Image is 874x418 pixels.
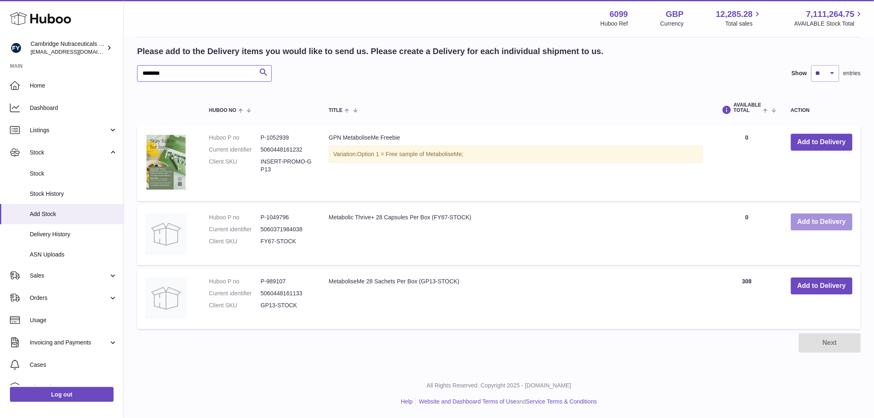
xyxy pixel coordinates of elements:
[660,20,684,28] div: Currency
[30,383,117,391] span: Channels
[261,237,312,245] dd: FY67-STOCK
[30,190,117,198] span: Stock History
[716,9,762,28] a: 12,285.28 Total sales
[145,278,187,319] img: MetaboliseMe 28 Sachets Per Box (GP13-STOCK)
[30,339,109,347] span: Invoicing and Payments
[30,272,109,280] span: Sales
[261,134,312,142] dd: P-1052939
[791,214,853,230] button: Add to Delivery
[209,226,261,233] dt: Current identifier
[30,149,109,157] span: Stock
[792,69,807,77] label: Show
[30,210,117,218] span: Add Stock
[30,126,109,134] span: Listings
[209,158,261,173] dt: Client SKU
[791,278,853,294] button: Add to Delivery
[711,269,782,329] td: 308
[711,205,782,265] td: 0
[806,9,855,20] span: 7,111,264.75
[145,214,187,255] img: Metabolic Thrive+ 28 Capsules Per Box (FY67-STOCK)
[30,251,117,259] span: ASN Uploads
[31,40,105,56] div: Cambridge Nutraceuticals Ltd
[610,9,628,20] strong: 6099
[209,302,261,309] dt: Client SKU
[791,108,853,113] div: Action
[261,302,312,309] dd: GP13-STOCK
[209,108,236,113] span: Huboo no
[321,126,711,201] td: GPN MetaboliseMe Freebie
[209,214,261,221] dt: Huboo P no
[31,48,121,55] span: [EMAIL_ADDRESS][DOMAIN_NAME]
[843,69,861,77] span: entries
[137,46,603,57] h2: Please add to the Delivery items you would like to send us. Please create a Delivery for each ind...
[261,158,312,173] dd: INSERT-PROMO-GP13
[716,9,753,20] span: 12,285.28
[209,237,261,245] dt: Client SKU
[321,205,711,265] td: Metabolic Thrive+ 28 Capsules Per Box (FY67-STOCK)
[794,20,864,28] span: AVAILABLE Stock Total
[10,42,22,54] img: huboo@camnutra.com
[357,151,463,157] span: Option 1 = Free sample of MetaboliseMe;
[725,20,762,28] span: Total sales
[209,146,261,154] dt: Current identifier
[145,134,187,191] img: GPN MetaboliseMe Freebie
[416,398,597,406] li: and
[419,398,516,405] a: Website and Dashboard Terms of Use
[261,146,312,154] dd: 5060448161232
[401,398,413,405] a: Help
[711,126,782,201] td: 0
[526,398,597,405] a: Service Terms & Conditions
[30,294,109,302] span: Orders
[329,108,342,113] span: Title
[10,387,114,402] a: Log out
[209,134,261,142] dt: Huboo P no
[601,20,628,28] div: Huboo Ref
[261,290,312,297] dd: 5060448161133
[666,9,684,20] strong: GBP
[30,316,117,324] span: Usage
[30,104,117,112] span: Dashboard
[131,382,867,389] p: All Rights Reserved. Copyright 2025 - [DOMAIN_NAME]
[791,134,853,151] button: Add to Delivery
[30,82,117,90] span: Home
[209,290,261,297] dt: Current identifier
[30,230,117,238] span: Delivery History
[261,278,312,285] dd: P-989107
[321,269,711,329] td: MetaboliseMe 28 Sachets Per Box (GP13-STOCK)
[329,146,703,163] div: Variation:
[261,214,312,221] dd: P-1049796
[209,278,261,285] dt: Huboo P no
[734,102,761,113] span: AVAILABLE Total
[30,361,117,369] span: Cases
[30,170,117,178] span: Stock
[794,9,864,28] a: 7,111,264.75 AVAILABLE Stock Total
[261,226,312,233] dd: 5060371984038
